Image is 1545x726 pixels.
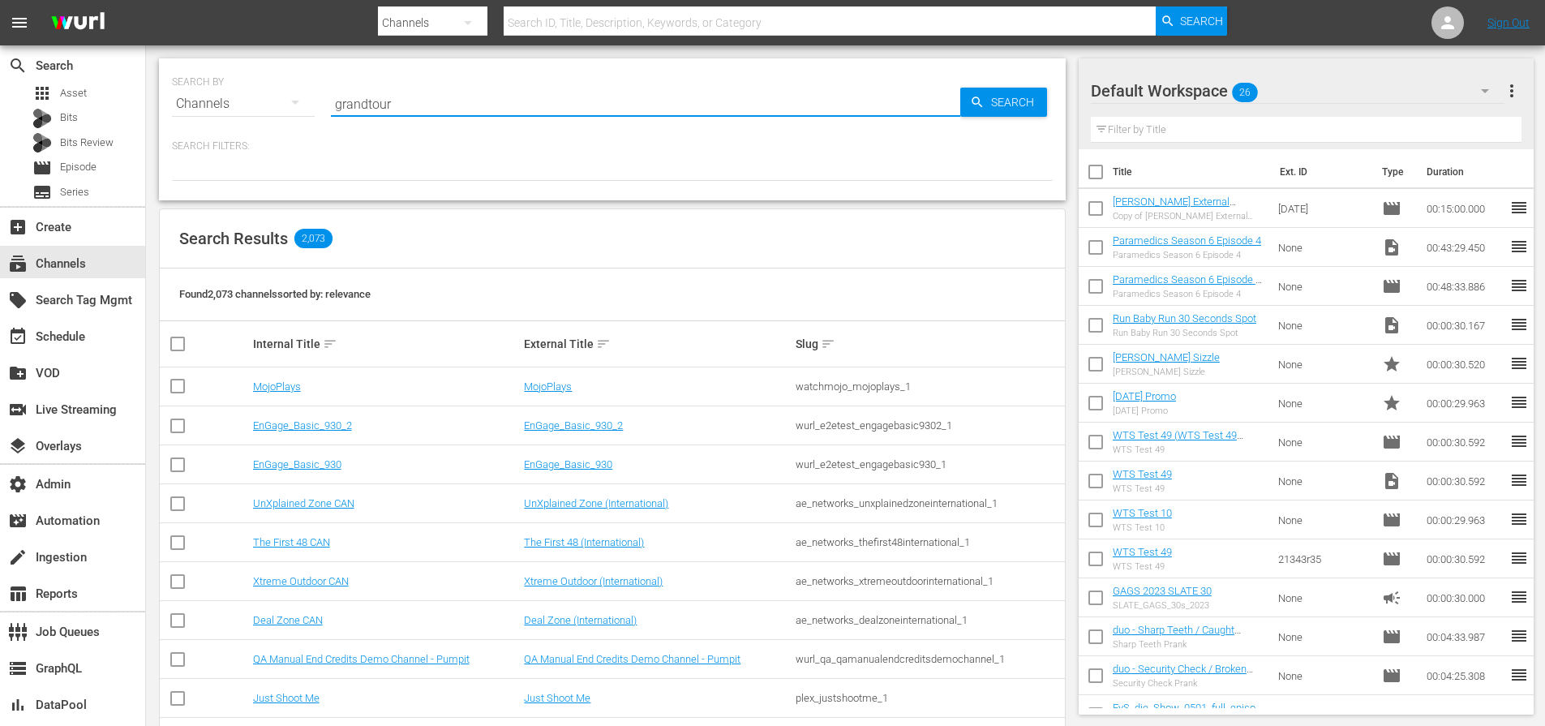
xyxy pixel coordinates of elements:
a: Deal Zone CAN [253,614,323,626]
a: WTS Test 10 [1113,507,1172,519]
span: reorder [1509,237,1529,256]
td: None [1272,267,1375,306]
td: 00:00:30.592 [1420,462,1509,500]
td: 00:00:30.592 [1420,539,1509,578]
a: EnGage_Basic_930 [253,458,341,470]
a: Paramedics Season 6 Episode 4 - Nine Now [1113,273,1262,298]
span: reorder [1509,548,1529,568]
a: Xtreme Outdoor CAN [253,575,349,587]
span: sort [596,337,611,351]
a: MojoPlays [524,380,572,393]
div: External Title [524,334,791,354]
td: 00:00:30.520 [1420,345,1509,384]
div: wurl_qa_qamanualendcreditsdemochannel_1 [796,653,1062,665]
div: Run Baby Run 30 Seconds Spot [1113,328,1256,338]
span: Admin [8,475,28,494]
div: Paramedics Season 6 Episode 4 [1113,289,1266,299]
th: Type [1372,149,1417,195]
td: 00:00:29.963 [1420,384,1509,423]
span: reorder [1509,276,1529,295]
div: Security Check Prank [1113,678,1266,689]
button: more_vert [1502,71,1521,110]
span: 2,073 [294,229,333,248]
td: 00:04:33.987 [1420,617,1509,656]
span: Found 2,073 channels sorted by: relevance [179,288,371,300]
span: Series [60,184,89,200]
a: Xtreme Outdoor (International) [524,575,663,587]
a: EnGage_Basic_930 [524,458,612,470]
span: GraphQL [8,659,28,678]
span: Overlays [8,436,28,456]
a: WTS Test 49 [1113,468,1172,480]
div: ae_networks_unxplainedzoneinternational_1 [796,497,1062,509]
span: Search [985,88,1047,117]
td: 21343r35 [1272,539,1375,578]
th: Duration [1417,149,1514,195]
span: sort [323,337,337,351]
span: Automation [8,511,28,531]
div: [PERSON_NAME] Sizzle [1113,367,1220,377]
span: Series [32,183,52,202]
span: Video [1382,471,1401,491]
td: 00:48:33.886 [1420,267,1509,306]
div: plex_justshootme_1 [796,692,1062,704]
span: menu [10,13,29,32]
a: duo - Sharp Teeth / Caught Cheating [1113,624,1241,648]
div: Bits Review [32,133,52,153]
span: Job Queues [8,622,28,642]
div: Internal Title [253,334,520,354]
span: reorder [1509,393,1529,412]
span: Episode [1382,549,1401,569]
button: Search [1156,6,1227,36]
a: EvS_die_Show_0501_full_episode [1113,702,1262,726]
span: Asset [32,84,52,103]
span: Episode [1382,666,1401,685]
td: [DATE] [1272,189,1375,228]
span: reorder [1509,509,1529,529]
span: DataPool [8,695,28,715]
button: Search [960,88,1047,117]
a: QA Manual End Credits Demo Channel - Pumpit [253,653,470,665]
span: Episode [1382,199,1401,218]
a: EnGage_Basic_930_2 [253,419,352,432]
span: reorder [1509,704,1529,724]
a: Just Shoot Me [524,692,590,704]
div: WTS Test 49 [1113,561,1172,572]
a: Run Baby Run 30 Seconds Spot [1113,312,1256,324]
div: Slug [796,334,1062,354]
div: Default Workspace [1091,68,1504,114]
a: UnXplained Zone CAN [253,497,354,509]
td: 00:00:30.592 [1420,423,1509,462]
a: [PERSON_NAME] External Overlays ([PERSON_NAME] External Overlays (VARIANT)) [1113,195,1246,232]
div: WTS Test 10 [1113,522,1172,533]
span: Bits Review [60,135,114,151]
a: WTS Test 49 (WTS Test 49 (00:00:00)) [1113,429,1243,453]
span: more_vert [1502,81,1521,101]
a: The First 48 CAN [253,536,330,548]
a: MojoPlays [253,380,301,393]
div: WTS Test 49 [1113,483,1172,494]
span: Episode [1382,432,1401,452]
a: WTS Test 49 [1113,546,1172,558]
td: None [1272,384,1375,423]
a: Paramedics Season 6 Episode 4 [1113,234,1261,247]
span: reorder [1509,198,1529,217]
span: reorder [1509,587,1529,607]
div: ae_networks_thefirst48international_1 [796,536,1062,548]
div: wurl_e2etest_engagebasic9302_1 [796,419,1062,432]
td: None [1272,423,1375,462]
span: Search [8,56,28,75]
a: Deal Zone (International) [524,614,637,626]
td: None [1272,228,1375,267]
a: GAGS 2023 SLATE 30 [1113,585,1212,597]
a: Sign Out [1487,16,1530,29]
td: 00:43:29.450 [1420,228,1509,267]
div: WTS Test 49 [1113,445,1266,455]
a: [PERSON_NAME] Sizzle [1113,351,1220,363]
td: None [1272,617,1375,656]
td: None [1272,656,1375,695]
span: Schedule [8,327,28,346]
span: Promo [1382,354,1401,374]
td: 00:15:00.000 [1420,189,1509,228]
div: Copy of [PERSON_NAME] External Overlays [1113,211,1266,221]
